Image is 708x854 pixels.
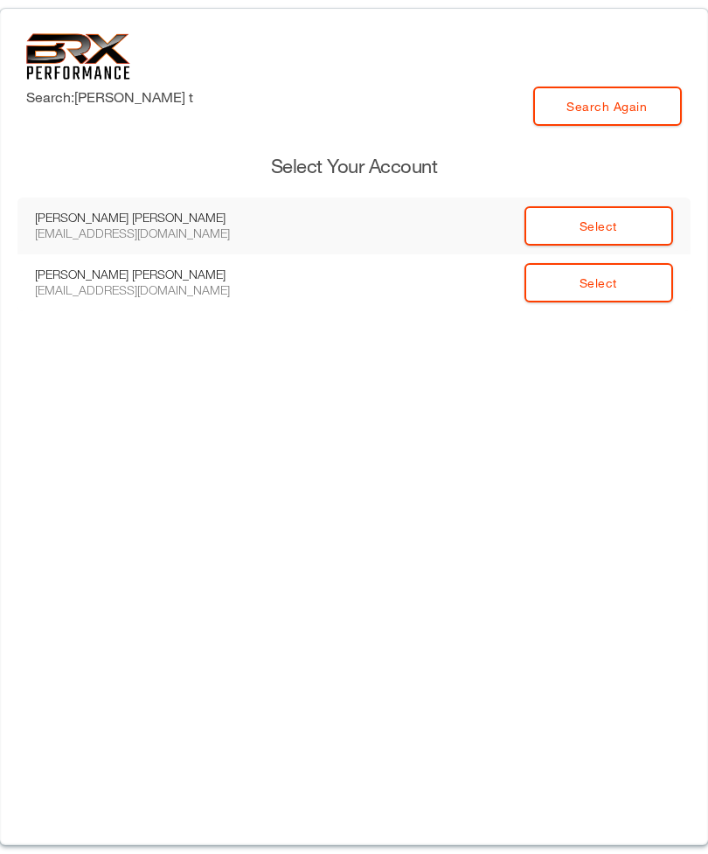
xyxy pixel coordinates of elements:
a: Select [524,263,673,302]
div: [EMAIL_ADDRESS][DOMAIN_NAME] [35,282,271,298]
h3: Select Your Account [17,153,691,180]
a: Search Again [533,87,682,126]
img: 6f7da32581c89ca25d665dc3aae533e4f14fe3ef_original.svg [26,33,130,80]
div: [EMAIL_ADDRESS][DOMAIN_NAME] [35,226,271,241]
a: Select [524,206,673,246]
div: [PERSON_NAME] [PERSON_NAME] [35,267,271,282]
div: [PERSON_NAME] [PERSON_NAME] [35,210,271,226]
label: Search: [PERSON_NAME] t [26,87,193,108]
